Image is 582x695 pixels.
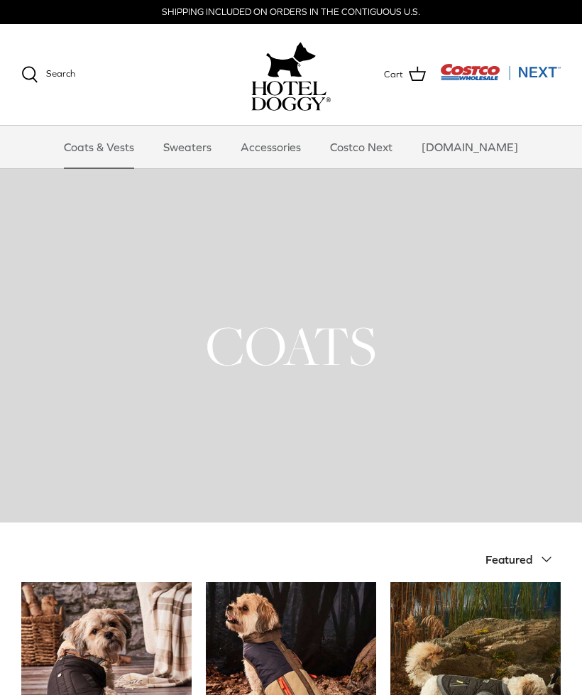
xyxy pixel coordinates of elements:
a: [DOMAIN_NAME] [409,126,531,168]
a: Coats & Vests [51,126,147,168]
img: Costco Next [440,63,561,81]
img: hoteldoggy.com [266,38,316,81]
span: Cart [384,67,403,82]
a: Cart [384,65,426,84]
a: hoteldoggy.com hoteldoggycom [251,38,331,111]
a: Search [21,66,75,83]
a: Sweaters [150,126,224,168]
h1: COATS [21,311,561,381]
a: Costco Next [317,126,405,168]
img: hoteldoggycom [251,81,331,111]
a: Accessories [228,126,314,168]
span: Search [46,68,75,79]
a: Visit Costco Next [440,72,561,83]
button: Featured [485,544,561,575]
span: Featured [485,553,532,566]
